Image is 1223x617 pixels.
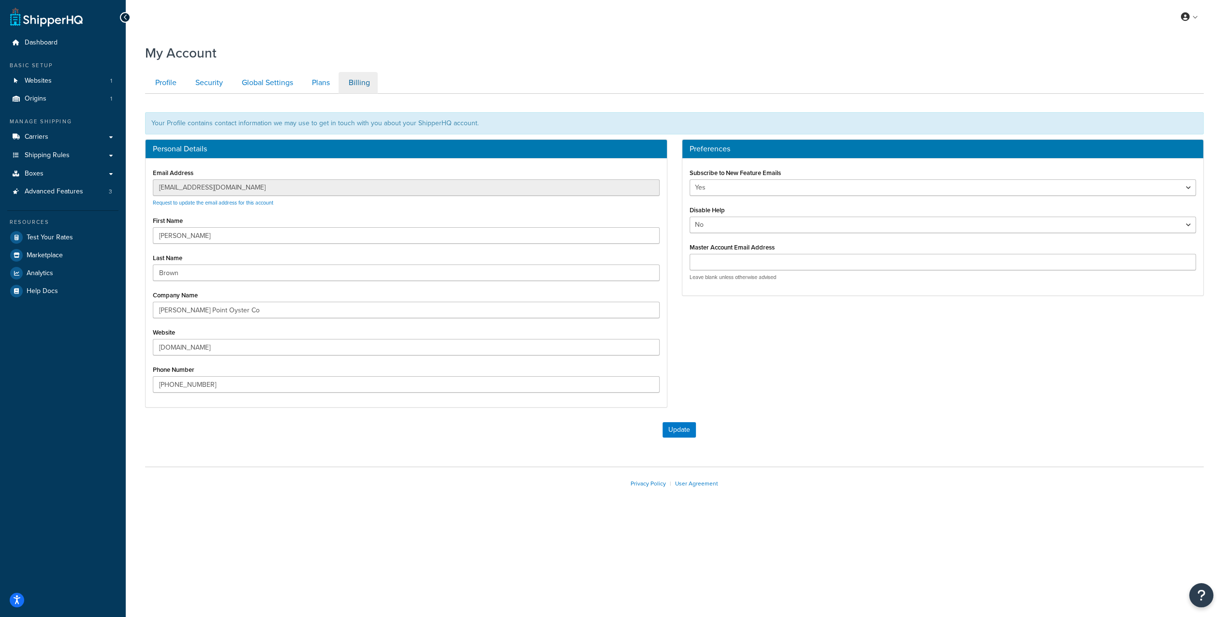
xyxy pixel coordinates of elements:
li: Advanced Features [7,183,118,201]
label: Disable Help [690,206,725,214]
label: Subscribe to New Feature Emails [690,169,781,176]
a: Origins 1 [7,90,118,108]
a: Help Docs [7,282,118,300]
label: First Name [153,217,183,224]
a: ShipperHQ Home [10,7,83,27]
span: 1 [110,77,112,85]
a: Security [185,72,231,94]
span: Analytics [27,269,53,278]
a: Boxes [7,165,118,183]
span: Test Your Rates [27,234,73,242]
span: Boxes [25,170,44,178]
label: Phone Number [153,366,194,373]
div: Basic Setup [7,61,118,70]
a: Dashboard [7,34,118,52]
span: Carriers [25,133,48,141]
span: Dashboard [25,39,58,47]
li: Origins [7,90,118,108]
p: Leave blank unless otherwise advised [690,274,1196,281]
h3: Personal Details [153,145,660,153]
a: Billing [339,72,378,94]
a: Global Settings [232,72,301,94]
label: Website [153,329,175,336]
h1: My Account [145,44,217,62]
a: Profile [145,72,184,94]
div: Your Profile contains contact information we may use to get in touch with you about your ShipperH... [145,112,1204,134]
a: Shipping Rules [7,147,118,164]
span: | [670,479,671,488]
span: Marketplace [27,251,63,260]
label: Email Address [153,169,193,176]
a: Plans [302,72,338,94]
a: Test Your Rates [7,229,118,246]
span: 3 [109,188,112,196]
span: Shipping Rules [25,151,70,160]
button: Open Resource Center [1189,583,1213,607]
span: Help Docs [27,287,58,295]
span: Advanced Features [25,188,83,196]
label: Master Account Email Address [690,244,775,251]
label: Company Name [153,292,198,299]
h3: Preferences [690,145,1196,153]
a: Websites 1 [7,72,118,90]
a: Marketplace [7,247,118,264]
a: Privacy Policy [631,479,666,488]
a: Request to update the email address for this account [153,199,273,206]
div: Resources [7,218,118,226]
span: Websites [25,77,52,85]
button: Update [663,422,696,438]
a: Analytics [7,264,118,282]
a: Carriers [7,128,118,146]
span: 1 [110,95,112,103]
label: Last Name [153,254,182,262]
a: Advanced Features 3 [7,183,118,201]
a: User Agreement [675,479,718,488]
span: Origins [25,95,46,103]
div: Manage Shipping [7,118,118,126]
li: Websites [7,72,118,90]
